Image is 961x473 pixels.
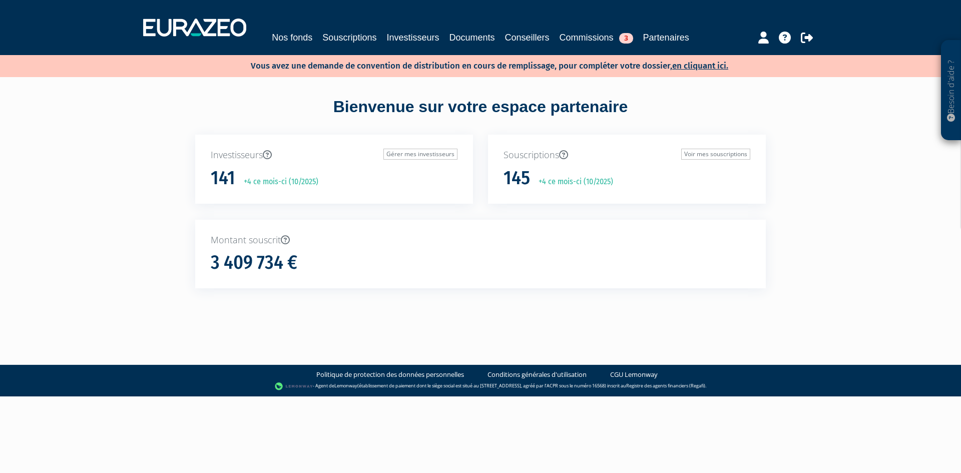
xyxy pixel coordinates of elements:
[316,370,464,379] a: Politique de protection des données personnelles
[211,234,750,247] p: Montant souscrit
[211,168,235,189] h1: 141
[643,31,689,45] a: Partenaires
[449,31,495,45] a: Documents
[275,381,313,391] img: logo-lemonway.png
[322,31,376,45] a: Souscriptions
[488,370,587,379] a: Conditions générales d'utilisation
[619,33,633,44] span: 3
[211,149,457,162] p: Investisseurs
[143,19,246,37] img: 1732889491-logotype_eurazeo_blanc_rvb.png
[188,96,773,135] div: Bienvenue sur votre espace partenaire
[211,252,297,273] h1: 3 409 734 €
[681,149,750,160] a: Voir mes souscriptions
[532,176,613,188] p: +4 ce mois-ci (10/2025)
[222,58,728,72] p: Vous avez une demande de convention de distribution en cours de remplissage, pour compléter votre...
[672,61,728,71] a: en cliquant ici.
[610,370,658,379] a: CGU Lemonway
[334,383,357,389] a: Lemonway
[272,31,312,45] a: Nos fonds
[504,168,530,189] h1: 145
[945,46,957,136] p: Besoin d'aide ?
[505,31,550,45] a: Conseillers
[386,31,439,45] a: Investisseurs
[10,381,951,391] div: - Agent de (établissement de paiement dont le siège social est situé au [STREET_ADDRESS], agréé p...
[560,31,633,45] a: Commissions3
[626,383,705,389] a: Registre des agents financiers (Regafi)
[237,176,318,188] p: +4 ce mois-ci (10/2025)
[504,149,750,162] p: Souscriptions
[383,149,457,160] a: Gérer mes investisseurs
